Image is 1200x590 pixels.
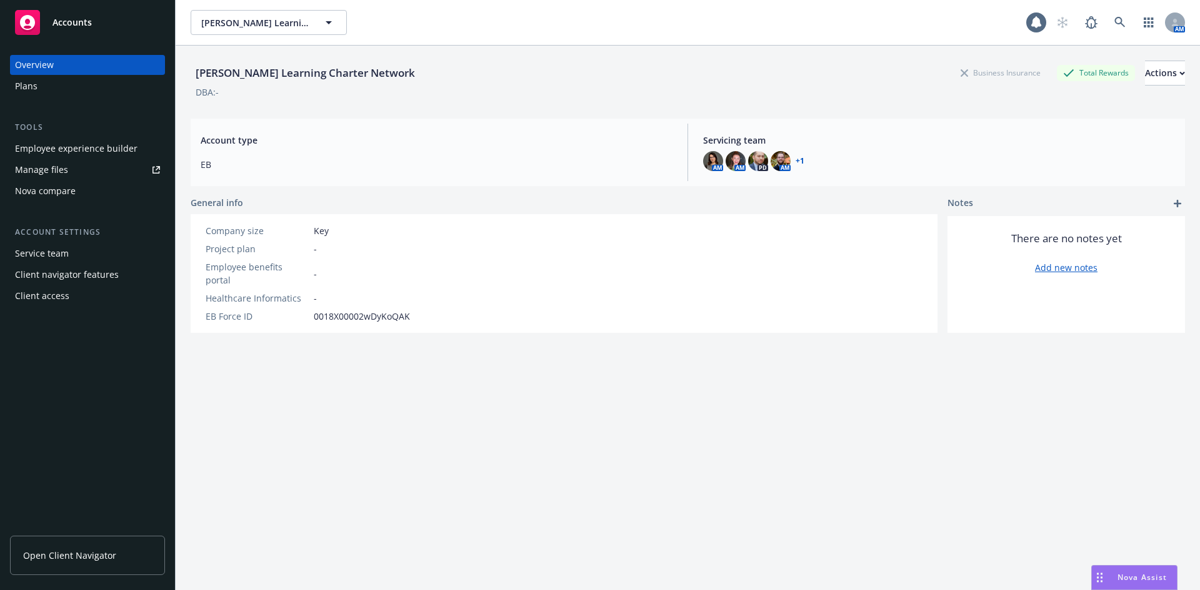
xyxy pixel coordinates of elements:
button: [PERSON_NAME] Learning Charter Network [191,10,347,35]
img: photo [726,151,746,171]
div: Manage files [15,160,68,180]
a: Service team [10,243,165,263]
span: 0018X00002wDyKoQAK [314,310,410,323]
a: Search [1107,10,1132,35]
div: Client access [15,286,69,306]
div: Service team [15,243,69,263]
a: Switch app [1136,10,1161,35]
div: Healthcare Informatics [206,292,309,305]
span: There are no notes yet [1011,231,1122,246]
div: Nova compare [15,181,76,201]
span: Accounts [52,17,92,27]
span: Notes [947,196,973,211]
div: Plans [15,76,37,96]
span: Account type [201,134,672,147]
img: photo [748,151,768,171]
span: Key [314,224,329,237]
div: Client navigator features [15,265,119,285]
button: Actions [1145,61,1185,86]
div: Company size [206,224,309,237]
span: Open Client Navigator [23,549,116,562]
div: Tools [10,121,165,134]
div: EB Force ID [206,310,309,323]
span: General info [191,196,243,209]
span: - [314,292,317,305]
span: Servicing team [703,134,1175,147]
span: - [314,267,317,280]
a: Plans [10,76,165,96]
div: Business Insurance [954,65,1047,81]
a: Add new notes [1035,261,1097,274]
div: Employee experience builder [15,139,137,159]
a: Client access [10,286,165,306]
a: Start snowing [1050,10,1075,35]
div: DBA: - [196,86,219,99]
div: Overview [15,55,54,75]
span: Nova Assist [1117,572,1167,583]
div: Drag to move [1092,566,1107,589]
div: Account settings [10,226,165,238]
a: Overview [10,55,165,75]
span: - [314,242,317,255]
a: add [1170,196,1185,211]
span: [PERSON_NAME] Learning Charter Network [201,16,309,29]
a: Accounts [10,5,165,40]
div: Actions [1145,61,1185,85]
div: Total Rewards [1057,65,1135,81]
div: Project plan [206,242,309,255]
a: Employee experience builder [10,139,165,159]
a: Report a Bug [1079,10,1104,35]
a: +1 [796,157,804,165]
div: [PERSON_NAME] Learning Charter Network [191,65,420,81]
button: Nova Assist [1091,565,1177,590]
div: Employee benefits portal [206,260,309,287]
span: EB [201,158,672,171]
a: Nova compare [10,181,165,201]
a: Client navigator features [10,265,165,285]
img: photo [771,151,791,171]
img: photo [703,151,723,171]
a: Manage files [10,160,165,180]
